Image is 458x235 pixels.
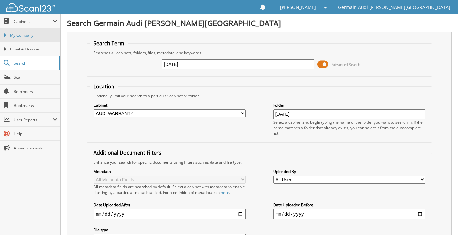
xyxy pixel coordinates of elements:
[67,18,452,28] h1: Search Germain Audi [PERSON_NAME][GEOGRAPHIC_DATA]
[273,120,426,136] div: Select a cabinet and begin typing the name of the folder you want to search in. If the name match...
[221,190,229,195] a: here
[94,184,246,195] div: All metadata fields are searched by default. Select a cabinet with metadata to enable filtering b...
[14,131,57,137] span: Help
[10,46,57,52] span: Email Addresses
[273,202,426,208] label: Date Uploaded Before
[90,159,428,165] div: Enhance your search for specific documents using filters such as date and file type.
[14,117,53,122] span: User Reports
[94,169,246,174] label: Metadata
[10,32,57,38] span: My Company
[273,103,426,108] label: Folder
[14,19,53,24] span: Cabinets
[90,149,165,156] legend: Additional Document Filters
[426,204,458,235] iframe: Chat Widget
[94,227,246,232] label: File type
[280,5,316,9] span: [PERSON_NAME]
[14,60,56,66] span: Search
[90,40,128,47] legend: Search Term
[6,3,55,12] img: scan123-logo-white.svg
[14,103,57,108] span: Bookmarks
[94,202,246,208] label: Date Uploaded After
[273,169,426,174] label: Uploaded By
[14,89,57,94] span: Reminders
[338,5,450,9] span: Germain Audi [PERSON_NAME][GEOGRAPHIC_DATA]
[90,93,428,99] div: Optionally limit your search to a particular cabinet or folder
[94,209,246,219] input: start
[90,83,118,90] legend: Location
[94,103,246,108] label: Cabinet
[14,75,57,80] span: Scan
[273,209,426,219] input: end
[14,145,57,151] span: Announcements
[332,62,360,67] span: Advanced Search
[90,50,428,56] div: Searches all cabinets, folders, files, metadata, and keywords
